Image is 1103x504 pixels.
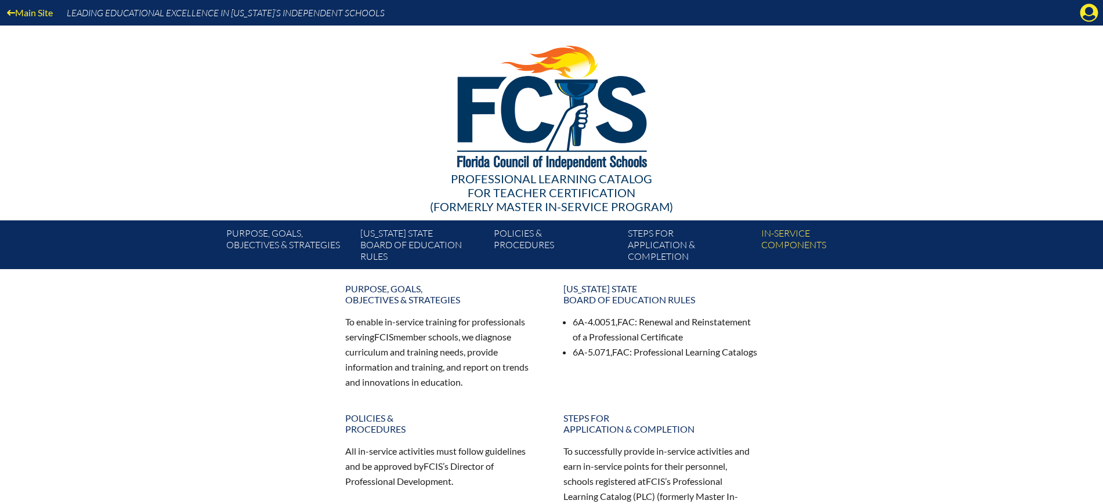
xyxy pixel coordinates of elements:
img: FCISlogo221.eps [432,26,671,184]
span: FCIS [424,461,443,472]
a: Steps forapplication & completion [556,408,765,439]
li: 6A-4.0051, : Renewal and Reinstatement of a Professional Certificate [573,314,758,345]
a: [US_STATE] StateBoard of Education rules [556,278,765,310]
a: In-servicecomponents [757,225,890,269]
li: 6A-5.071, : Professional Learning Catalogs [573,345,758,360]
p: To enable in-service training for professionals serving member schools, we diagnose curriculum an... [345,314,540,389]
a: Purpose, goals,objectives & strategies [338,278,547,310]
svg: Manage Account [1080,3,1098,22]
span: FAC [612,346,630,357]
p: All in-service activities must follow guidelines and be approved by ’s Director of Professional D... [345,444,540,489]
span: FCIS [374,331,393,342]
a: Policies &Procedures [338,408,547,439]
a: [US_STATE] StateBoard of Education rules [356,225,489,269]
span: FAC [617,316,635,327]
a: Policies &Procedures [489,225,623,269]
a: Steps forapplication & completion [623,225,757,269]
div: Professional Learning Catalog (formerly Master In-service Program) [218,172,886,213]
a: Main Site [2,5,57,20]
span: FCIS [646,476,665,487]
a: Purpose, goals,objectives & strategies [222,225,355,269]
span: for Teacher Certification [468,186,635,200]
span: PLC [636,491,652,502]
